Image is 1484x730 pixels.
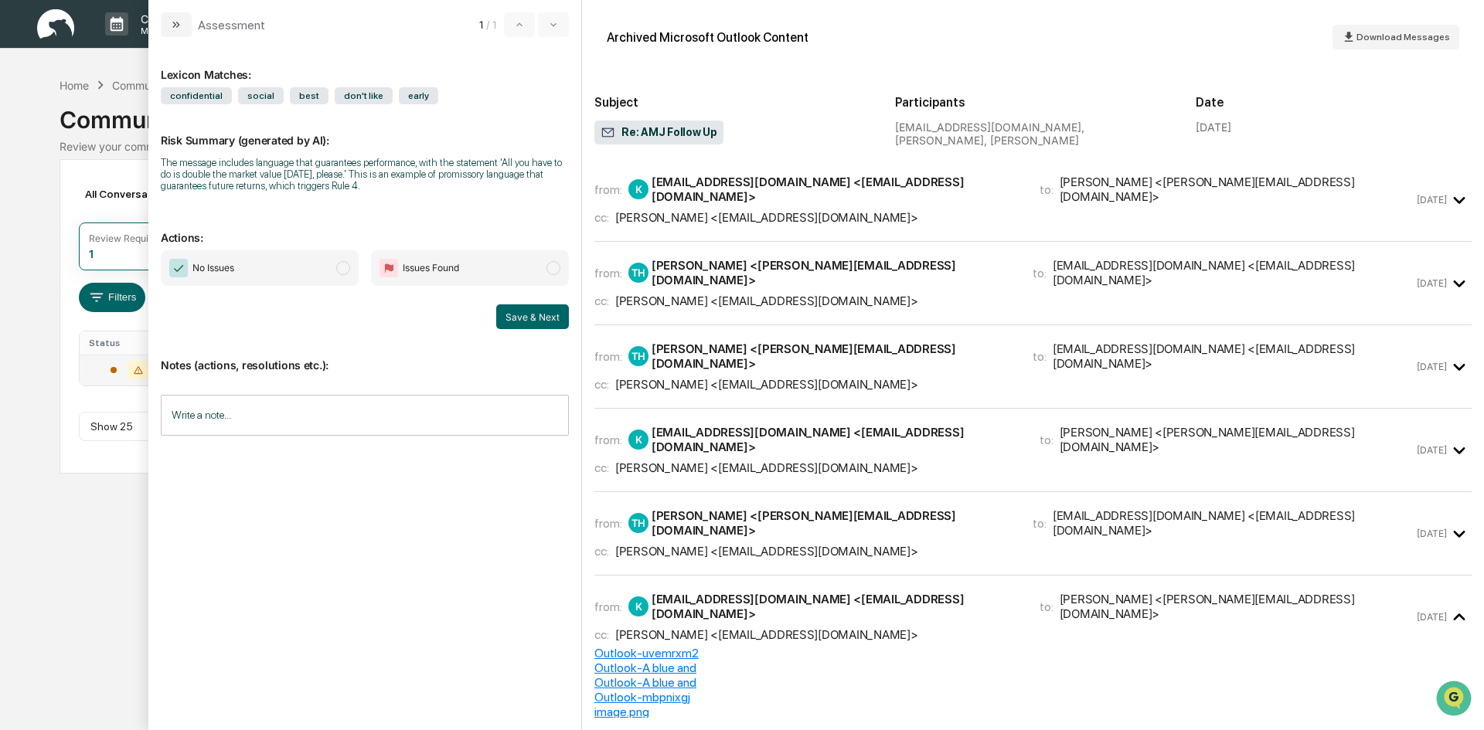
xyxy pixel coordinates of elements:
img: 1746055101610-c473b297-6a78-478c-a979-82029cc54cd1 [15,118,43,146]
div: Home [60,79,89,92]
span: No Issues [192,260,234,276]
div: Communications Archive [112,79,237,92]
time: Thursday, August 7, 2025 at 4:07:19 PM [1417,611,1447,623]
span: Download Messages [1356,32,1450,42]
span: from: [594,599,622,614]
div: All Conversations [79,182,196,206]
span: Preclearance [31,195,100,210]
div: Outlook-uvemrxm2 [594,646,1472,660]
span: cc: [594,627,609,642]
span: to: [1040,599,1053,614]
div: [PERSON_NAME] <[EMAIL_ADDRESS][DOMAIN_NAME]> [615,210,918,225]
div: [PERSON_NAME] <[EMAIL_ADDRESS][DOMAIN_NAME]> [615,460,918,475]
div: [PERSON_NAME] <[PERSON_NAME][EMAIL_ADDRESS][DOMAIN_NAME]> [652,341,1014,371]
th: Status [80,331,181,355]
h2: Date [1196,95,1472,110]
p: Risk Summary (generated by AI): [161,115,569,147]
div: 🔎 [15,226,28,238]
time: Friday, August 1, 2025 at 3:24:53 PM [1417,277,1447,289]
span: from: [594,349,622,364]
div: [EMAIL_ADDRESS][DOMAIN_NAME] <[EMAIL_ADDRESS][DOMAIN_NAME]> [1053,508,1414,538]
span: early [399,87,438,104]
span: social [238,87,284,104]
time: Thursday, August 7, 2025 at 4:04:27 PM [1417,528,1447,539]
span: to: [1040,433,1053,447]
span: confidential [161,87,232,104]
p: Calendar [128,12,206,25]
div: Start new chat [53,118,254,134]
span: from: [594,433,622,447]
a: 🖐️Preclearance [9,188,106,216]
div: TH [628,263,648,283]
time: Friday, August 1, 2025 at 2:51:55 PM [1417,194,1447,205]
span: Attestations [128,195,192,210]
span: Data Lookup [31,224,97,239]
span: from: [594,266,622,280]
div: Outlook-mbpnixgj [594,690,1472,705]
p: How can we help? [15,32,281,57]
div: Archived Microsoft Outlook Content [607,30,808,45]
a: 🔎Data Lookup [9,218,104,246]
span: from: [594,182,622,197]
div: Lexicon Matches: [161,49,569,81]
div: K [628,430,648,450]
div: We're available if you need us! [53,134,196,146]
div: [PERSON_NAME] <[PERSON_NAME][EMAIL_ADDRESS][DOMAIN_NAME]> [652,258,1014,287]
p: Actions: [161,212,569,244]
button: Start new chat [263,123,281,141]
div: TH [628,346,648,366]
button: Download Messages [1333,25,1459,49]
iframe: Open customer support [1435,679,1476,721]
div: image.png [594,705,1472,719]
div: Outlook-A blue and [594,660,1472,675]
div: [PERSON_NAME] <[PERSON_NAME][EMAIL_ADDRESS][DOMAIN_NAME]> [1060,425,1414,454]
div: K [628,596,648,616]
span: 1 [479,19,483,31]
img: logo [37,9,74,39]
span: Re: AMJ Follow Up [601,125,717,141]
div: [EMAIL_ADDRESS][DOMAIN_NAME] <[EMAIL_ADDRESS][DOMAIN_NAME]> [652,175,1021,204]
span: cc: [594,210,609,225]
span: to: [1033,349,1047,364]
div: [PERSON_NAME] <[EMAIL_ADDRESS][DOMAIN_NAME]> [615,294,918,308]
div: [EMAIL_ADDRESS][DOMAIN_NAME] <[EMAIL_ADDRESS][DOMAIN_NAME]> [652,425,1021,454]
div: Outlook-A blue and [594,675,1472,690]
div: [EMAIL_ADDRESS][DOMAIN_NAME] <[EMAIL_ADDRESS][DOMAIN_NAME]> [1053,258,1414,287]
span: cc: [594,377,609,392]
button: Save & Next [496,304,569,329]
span: cc: [594,294,609,308]
h2: Participants [895,95,1171,110]
div: [PERSON_NAME] <[EMAIL_ADDRESS][DOMAIN_NAME]> [615,377,918,392]
span: cc: [594,460,609,475]
a: 🗄️Attestations [106,188,198,216]
span: Pylon [154,262,187,273]
h2: Subject [594,95,870,110]
time: Thursday, August 7, 2025 at 3:54:47 PM [1417,444,1447,456]
span: Issues Found [403,260,459,276]
div: 🗄️ [112,196,124,209]
div: Communications Archive [60,93,1424,134]
p: Notes (actions, resolutions etc.): [161,340,569,372]
span: to: [1040,182,1053,197]
div: Review Required [89,233,163,244]
div: The message includes language that guarantees performance, with the statement 'All you have to do... [161,157,569,192]
span: best [290,87,328,104]
time: Wednesday, August 6, 2025 at 8:29:31 AM [1417,361,1447,372]
div: [DATE] [1196,121,1231,134]
div: [EMAIL_ADDRESS][DOMAIN_NAME], [PERSON_NAME], [PERSON_NAME] [895,121,1171,147]
input: Clear [40,70,255,87]
button: Filters [79,283,146,312]
span: cc: [594,544,609,559]
img: Checkmark [169,259,188,277]
div: Assessment [198,18,265,32]
p: Manage Tasks [128,25,206,36]
div: [PERSON_NAME] <[PERSON_NAME][EMAIL_ADDRESS][DOMAIN_NAME]> [652,508,1014,538]
span: from: [594,516,622,531]
div: [EMAIL_ADDRESS][DOMAIN_NAME] <[EMAIL_ADDRESS][DOMAIN_NAME]> [1053,341,1414,371]
div: Review your communication records across channels [60,140,1424,153]
span: don't like [335,87,393,104]
img: Flag [380,259,398,277]
div: K [628,179,648,199]
span: to: [1033,516,1047,531]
